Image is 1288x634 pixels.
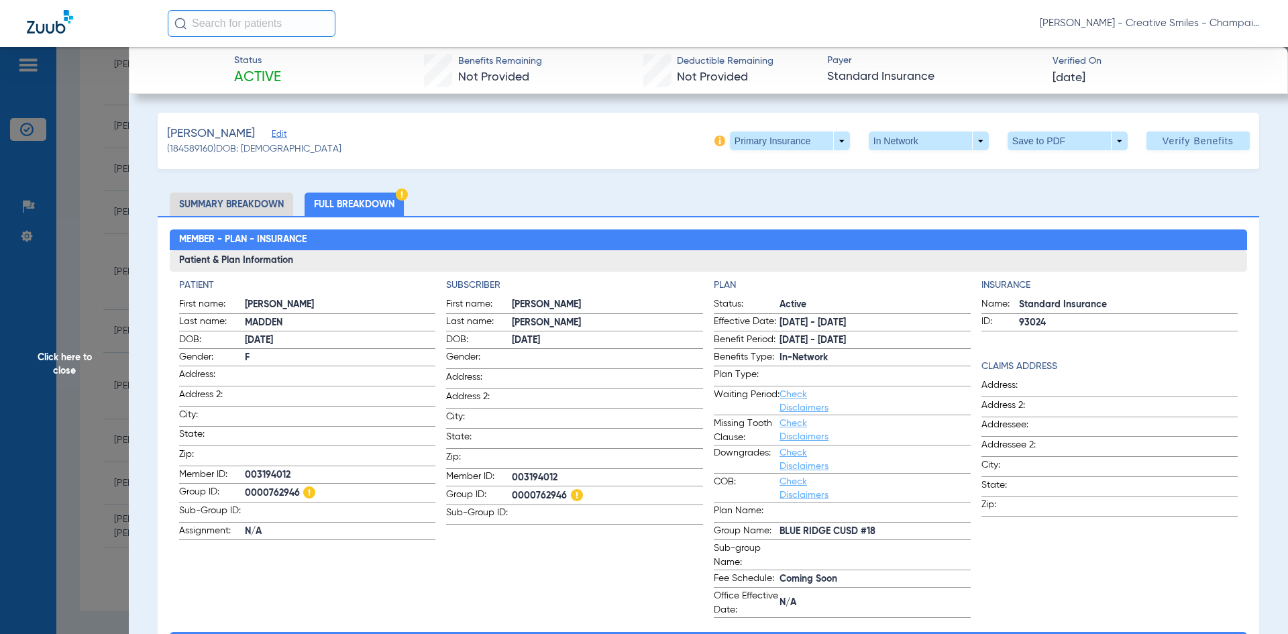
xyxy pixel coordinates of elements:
span: Effective Date: [714,315,780,331]
span: City: [981,458,1047,476]
img: info-icon [714,136,725,146]
a: Check Disclaimers [780,419,828,441]
app-breakdown-title: Insurance [981,278,1238,293]
span: DOB: [446,333,512,349]
span: Payer [827,54,1041,68]
img: Hazard [303,486,315,498]
span: Verify Benefits [1163,136,1234,146]
img: Hazard [571,489,583,501]
span: [PERSON_NAME] [512,298,703,312]
span: Benefits Remaining [458,54,542,68]
span: Standard Insurance [827,68,1041,85]
span: Zip: [446,450,512,468]
span: 0000762946 [512,488,703,505]
span: BLUE RIDGE CUSD #18 [780,525,971,539]
button: Primary Insurance [730,131,850,150]
span: Waiting Period: [714,388,780,415]
span: Not Provided [677,71,748,83]
span: Active [780,298,971,312]
span: Sub-Group ID: [179,504,245,522]
span: Group ID: [446,488,512,505]
span: Active [234,68,281,87]
span: Address: [981,378,1047,397]
span: MADDEN [245,316,436,330]
span: Plan Type: [714,368,780,386]
span: Sub-group Name: [714,541,780,570]
span: Member ID: [179,468,245,484]
span: Addressee 2: [981,438,1047,456]
span: Benefit Period: [714,333,780,349]
span: Coming Soon [780,572,971,586]
span: Fee Schedule: [714,572,780,588]
span: Sub-Group ID: [446,506,512,524]
span: In-Network [780,351,971,365]
span: 0000762946 [245,485,436,502]
span: Benefits Type: [714,350,780,366]
span: Name: [981,297,1019,313]
a: Check Disclaimers [780,390,828,413]
button: Save to PDF [1008,131,1128,150]
span: Member ID: [446,470,512,486]
span: Address: [179,368,245,386]
span: Office Effective Date: [714,589,780,617]
span: Plan Name: [714,504,780,522]
h2: Member - Plan - Insurance [170,229,1248,251]
h4: Subscriber [446,278,703,293]
span: City: [179,408,245,426]
span: Address 2: [446,390,512,408]
span: ID: [981,315,1019,331]
span: N/A [780,596,971,610]
span: 003194012 [512,471,703,485]
span: Last name: [179,315,245,331]
span: N/A [245,525,436,539]
a: Check Disclaimers [780,477,828,500]
span: [DATE] - [DATE] [780,316,971,330]
button: In Network [869,131,989,150]
span: [DATE] [245,333,436,348]
span: City: [446,410,512,428]
h4: Patient [179,278,436,293]
span: Addressee: [981,418,1047,436]
span: COB: [714,475,780,502]
span: Standard Insurance [1019,298,1238,312]
input: Search for patients [168,10,335,37]
span: [DATE] [512,333,703,348]
span: State: [446,430,512,448]
span: Zip: [981,498,1047,516]
span: Zip: [179,447,245,466]
span: State: [179,427,245,445]
span: Deductible Remaining [677,54,773,68]
span: Group Name: [714,524,780,540]
span: Status: [714,297,780,313]
span: (184589160) DOB: [DEMOGRAPHIC_DATA] [167,142,341,156]
li: Summary Breakdown [170,193,293,216]
span: Edit [272,129,284,142]
button: Verify Benefits [1146,131,1250,150]
li: Full Breakdown [305,193,404,216]
span: [PERSON_NAME] - Creative Smiles - Champaign [1040,17,1261,30]
span: [DATE] - [DATE] [780,333,971,348]
span: Status [234,54,281,68]
span: Gender: [446,350,512,368]
span: DOB: [179,333,245,349]
span: Address 2: [179,388,245,406]
span: [DATE] [1053,70,1085,87]
h3: Patient & Plan Information [170,250,1248,272]
h4: Claims Address [981,360,1238,374]
img: Hazard [396,189,408,201]
span: State: [981,478,1047,496]
h4: Plan [714,278,971,293]
span: Last name: [446,315,512,331]
img: Zuub Logo [27,10,73,34]
span: [PERSON_NAME] [167,125,255,142]
span: Not Provided [458,71,529,83]
span: Address 2: [981,399,1047,417]
span: First name: [179,297,245,313]
span: [PERSON_NAME] [512,316,703,330]
img: Search Icon [174,17,186,30]
span: [PERSON_NAME] [245,298,436,312]
span: F [245,351,436,365]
